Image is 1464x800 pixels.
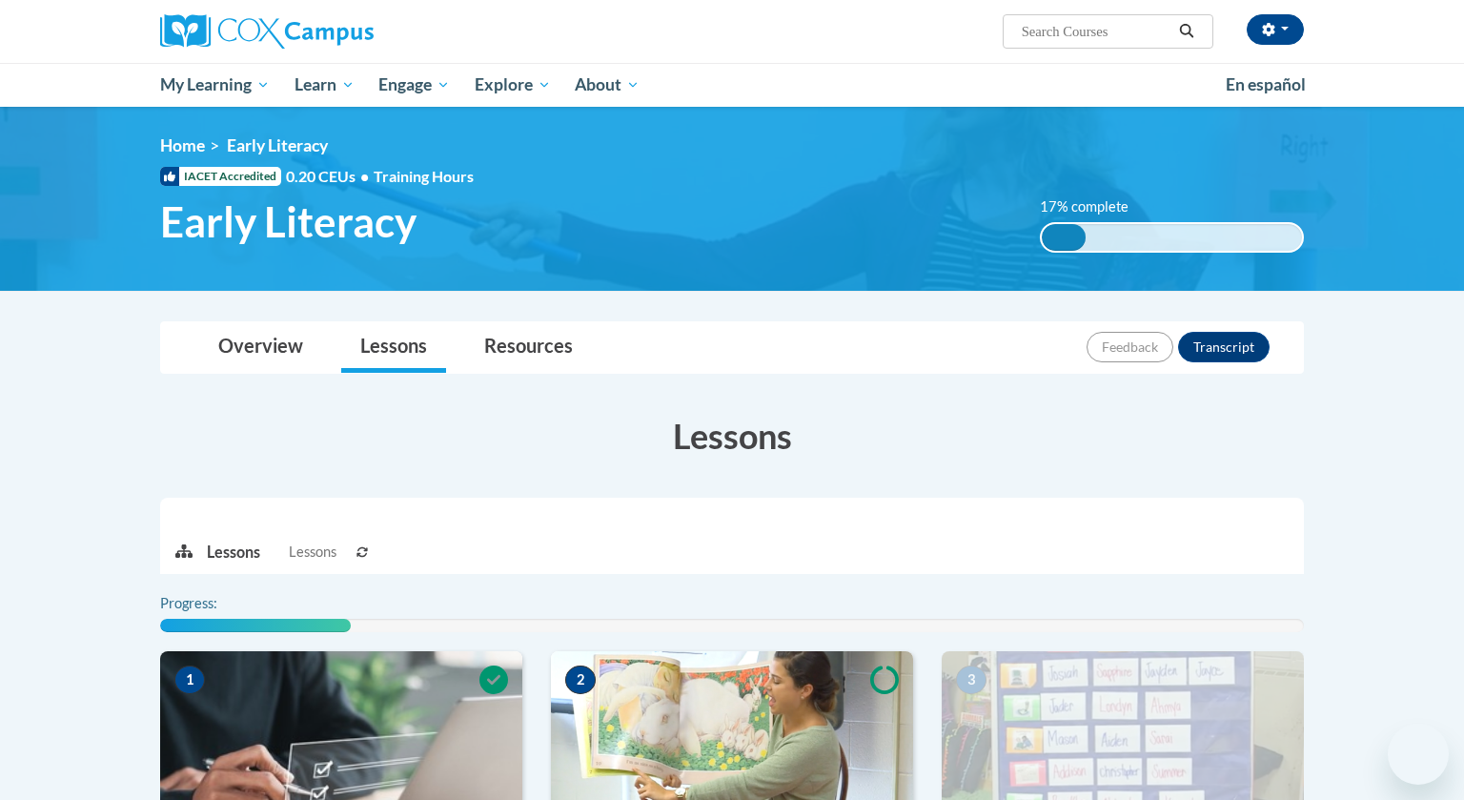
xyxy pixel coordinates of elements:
span: Early Literacy [227,135,328,155]
a: Explore [462,63,563,107]
a: Engage [366,63,462,107]
div: Main menu [132,63,1332,107]
a: Resources [465,322,592,373]
div: 17% complete [1042,224,1086,251]
button: Feedback [1087,332,1173,362]
a: En español [1213,65,1318,105]
span: 3 [956,666,986,694]
span: About [575,73,640,96]
label: Progress: [160,593,270,614]
span: • [360,167,369,185]
a: About [563,63,653,107]
span: 2 [565,666,596,694]
span: Explore [475,73,551,96]
a: My Learning [148,63,282,107]
label: 17% complete [1040,196,1149,217]
span: IACET Accredited [160,167,281,186]
a: Learn [282,63,367,107]
a: Overview [199,322,322,373]
h3: Lessons [160,412,1304,460]
iframe: Button to launch messaging window [1388,724,1449,785]
a: Cox Campus [160,14,522,49]
button: Transcript [1178,332,1270,362]
span: En español [1226,74,1306,94]
span: Lessons [289,542,336,563]
input: Search Courses [1020,20,1172,43]
span: Engage [378,73,450,96]
span: Training Hours [374,167,474,185]
span: 0.20 CEUs [286,166,374,187]
button: Account Settings [1247,14,1304,45]
button: Search [1172,20,1201,43]
img: Cox Campus [160,14,374,49]
span: 1 [174,666,205,694]
a: Lessons [341,322,446,373]
a: Home [160,135,205,155]
span: My Learning [160,73,270,96]
span: Early Literacy [160,196,417,247]
p: Lessons [207,542,260,563]
span: Learn [295,73,355,96]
